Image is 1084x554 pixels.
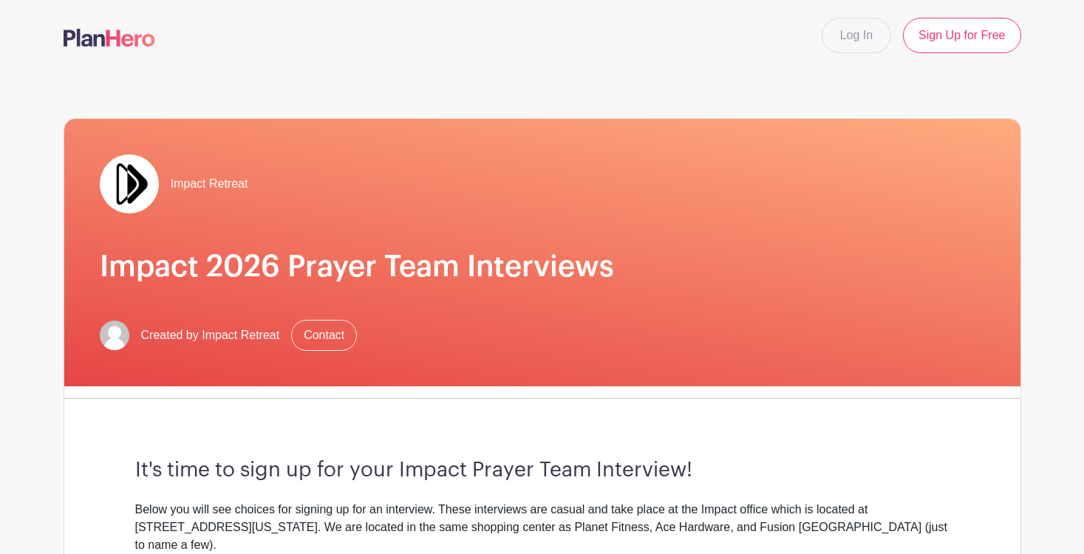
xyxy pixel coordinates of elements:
[291,320,357,351] a: Contact
[135,501,950,554] div: Below you will see choices for signing up for an interview. These interviews are casual and take ...
[64,29,155,47] img: logo-507f7623f17ff9eddc593b1ce0a138ce2505c220e1c5a4e2b4648c50719b7d32.svg
[135,458,950,483] h3: It's time to sign up for your Impact Prayer Team Interview!
[822,18,891,53] a: Log In
[141,326,280,344] span: Created by Impact Retreat
[100,249,985,284] h1: Impact 2026 Prayer Team Interviews
[100,321,129,350] img: default-ce2991bfa6775e67f084385cd625a349d9dcbb7a52a09fb2fda1e96e2d18dcdb.png
[100,154,159,213] img: Double%20Arrow%20Logo.jpg
[171,175,248,193] span: Impact Retreat
[903,18,1020,53] a: Sign Up for Free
